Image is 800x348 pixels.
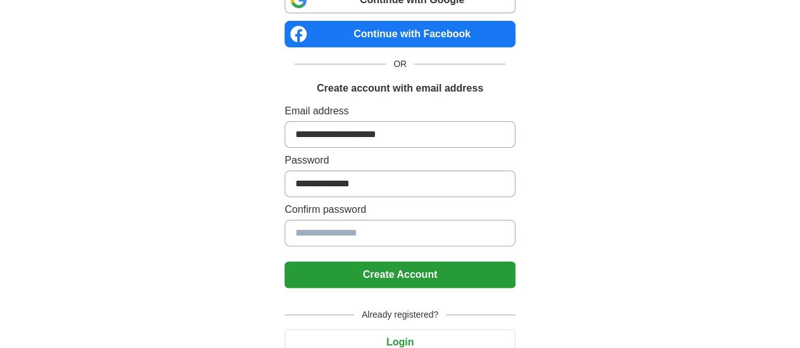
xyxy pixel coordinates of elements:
[285,337,515,347] a: Login
[285,21,515,47] a: Continue with Facebook
[285,153,515,168] label: Password
[285,104,515,119] label: Email address
[285,202,515,217] label: Confirm password
[317,81,483,96] h1: Create account with email address
[354,308,446,321] span: Already registered?
[285,261,515,288] button: Create Account
[386,57,414,71] span: OR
